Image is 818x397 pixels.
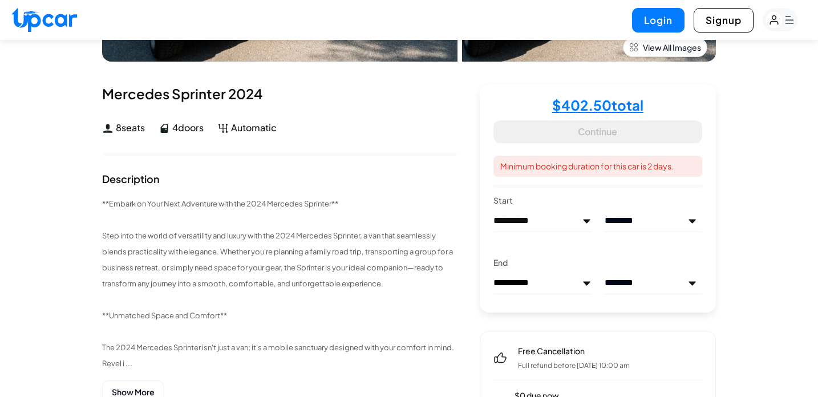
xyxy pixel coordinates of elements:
span: 8 seats [116,121,145,135]
span: View All Images [643,42,701,53]
button: Login [632,8,685,33]
button: Continue [493,120,702,143]
h4: $ 402.50 total [552,98,643,112]
div: Description [102,174,457,184]
p: Full refund before [DATE] 10:00 am [518,361,630,370]
img: preview.png [582,217,591,225]
img: preview.png [582,279,591,287]
span: Minimum booking duration for this car is 2 days. [493,156,702,177]
span: Free Cancellation [518,345,630,357]
button: View All Images [623,38,707,57]
h3: End [493,257,702,268]
h3: Start [493,195,702,206]
div: Mercedes Sprinter 2024 [102,84,457,103]
img: Upcar Logo [11,7,77,32]
p: **Embark on Your Next Adventure with the 2024 Mercedes Sprinter** Step into the world of versatil... [102,196,457,371]
span: 4 doors [172,121,204,135]
button: Signup [694,8,754,33]
span: Automatic [231,121,277,135]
